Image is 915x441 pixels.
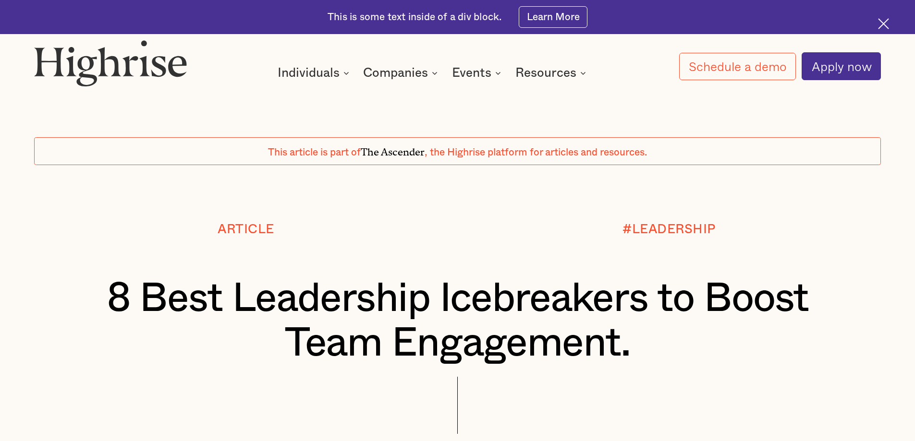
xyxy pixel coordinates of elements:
[34,40,187,86] img: Highrise logo
[452,67,491,79] div: Events
[425,147,647,157] span: , the Highrise platform for articles and resources.
[515,67,589,79] div: Resources
[363,67,440,79] div: Companies
[363,67,428,79] div: Companies
[278,67,352,79] div: Individuals
[70,276,846,366] h1: 8 Best Leadership Icebreakers to Boost Team Engagement.
[361,143,425,155] span: The Ascender
[278,67,340,79] div: Individuals
[519,6,587,28] a: Learn More
[515,67,576,79] div: Resources
[218,222,274,236] div: Article
[328,11,501,24] div: This is some text inside of a div block.
[679,53,796,80] a: Schedule a demo
[622,222,716,236] div: #LEADERSHIP
[268,147,361,157] span: This article is part of
[878,18,889,29] img: Cross icon
[452,67,504,79] div: Events
[802,52,881,80] a: Apply now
